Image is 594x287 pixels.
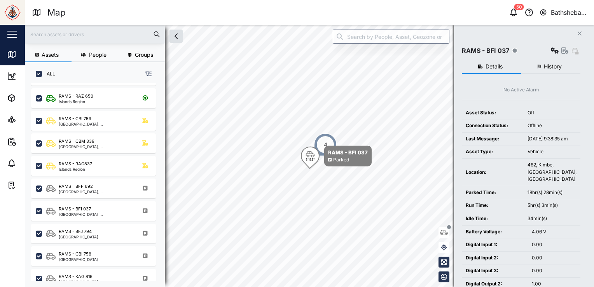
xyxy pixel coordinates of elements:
[20,72,55,80] div: Dashboard
[466,202,520,209] div: Run Time:
[59,161,92,167] div: RAMS - RAO837
[59,228,92,235] div: RAMS - BFJ 794
[532,228,577,236] div: 4.06 V
[551,8,587,17] div: Bathsheba Kare
[528,135,577,143] div: [DATE] 9:38:35 am
[466,267,524,275] div: Digital Input 3:
[466,109,520,117] div: Asset Status:
[20,94,44,102] div: Assets
[59,212,133,216] div: [GEOGRAPHIC_DATA], [GEOGRAPHIC_DATA]
[59,122,133,126] div: [GEOGRAPHIC_DATA], [GEOGRAPHIC_DATA]
[528,109,577,117] div: Off
[486,64,503,69] span: Details
[503,86,539,94] div: No Active Alarm
[528,202,577,209] div: 5hr(s) 3min(s)
[514,4,524,10] div: 50
[462,46,509,56] div: RAMS - BFI 037
[42,71,55,77] label: ALL
[89,52,107,58] span: People
[466,122,520,129] div: Connection Status:
[59,251,91,257] div: RAMS - CBI 758
[59,100,93,103] div: Islands Region
[328,149,368,156] div: RAMS - BFI 037
[30,28,160,40] input: Search assets or drivers
[466,135,520,143] div: Last Message:
[528,161,577,183] div: 462, Kimbe, [GEOGRAPHIC_DATA], [GEOGRAPHIC_DATA]
[20,50,38,59] div: Map
[59,280,133,284] div: [GEOGRAPHIC_DATA], [GEOGRAPHIC_DATA]
[333,156,349,164] div: Parked
[59,145,133,149] div: [GEOGRAPHIC_DATA], [GEOGRAPHIC_DATA]
[59,190,133,194] div: [GEOGRAPHIC_DATA], [GEOGRAPHIC_DATA]
[20,137,47,146] div: Reports
[301,146,372,166] div: Map marker
[466,241,524,248] div: Digital Input 1:
[466,254,524,262] div: Digital Input 2:
[466,228,524,236] div: Battery Voltage:
[59,273,93,280] div: RAMS - KAG 816
[4,4,21,21] img: Main Logo
[539,7,588,18] button: Bathsheba Kare
[20,181,42,189] div: Tasks
[528,148,577,156] div: Vehicle
[532,254,577,262] div: 0.00
[466,169,520,176] div: Location:
[42,52,59,58] span: Assets
[59,206,91,212] div: RAMS - BFI 037
[528,189,577,196] div: 18hr(s) 28min(s)
[59,115,91,122] div: RAMS - CBI 759
[532,267,577,275] div: 0.00
[59,235,98,239] div: [GEOGRAPHIC_DATA]
[314,133,337,156] div: Map marker
[466,189,520,196] div: Parked Time:
[25,25,594,287] canvas: Map
[528,215,577,222] div: 34min(s)
[528,122,577,129] div: Offline
[324,140,327,149] div: 4
[59,167,92,171] div: Islands Region
[59,183,93,190] div: RAMS - BFF 692
[31,83,164,281] div: grid
[47,6,66,19] div: Map
[532,241,577,248] div: 0.00
[20,115,39,124] div: Sites
[59,257,98,261] div: [GEOGRAPHIC_DATA]
[466,215,520,222] div: Idle Time:
[59,138,94,145] div: RAMS - CBM 339
[333,30,449,44] input: Search by People, Asset, Geozone or Place
[466,148,520,156] div: Asset Type:
[544,64,562,69] span: History
[135,52,153,58] span: Groups
[59,93,93,100] div: RAMS - RAZ 650
[306,158,315,161] div: S 182°
[20,159,44,168] div: Alarms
